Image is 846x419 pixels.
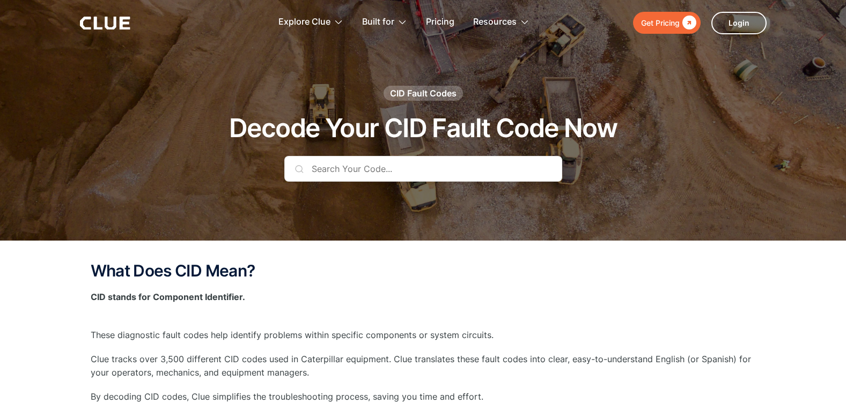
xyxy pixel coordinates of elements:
div: Resources [473,5,517,39]
p: By decoding CID codes, Clue simplifies the troubleshooting process, saving you time and effort. [91,390,756,403]
p: These diagnostic fault codes help identify problems within specific components or system circuits. [91,315,756,341]
div:  [680,16,696,29]
strong: CID stands for Component Identifier. [91,291,245,302]
div: Explore Clue [278,5,330,39]
h2: What Does CID Mean? [91,262,756,280]
h1: Decode Your CID Fault Code Now [229,114,617,143]
div: Built for [362,5,394,39]
p: Clue tracks over 3,500 different CID codes used in Caterpillar equipment. Clue translates these f... [91,353,756,379]
a: Get Pricing [633,12,701,34]
input: Search Your Code... [284,156,562,182]
a: Pricing [426,5,454,39]
div: Get Pricing [641,16,680,29]
a: Login [711,12,767,34]
div: CID Fault Codes [390,87,457,99]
